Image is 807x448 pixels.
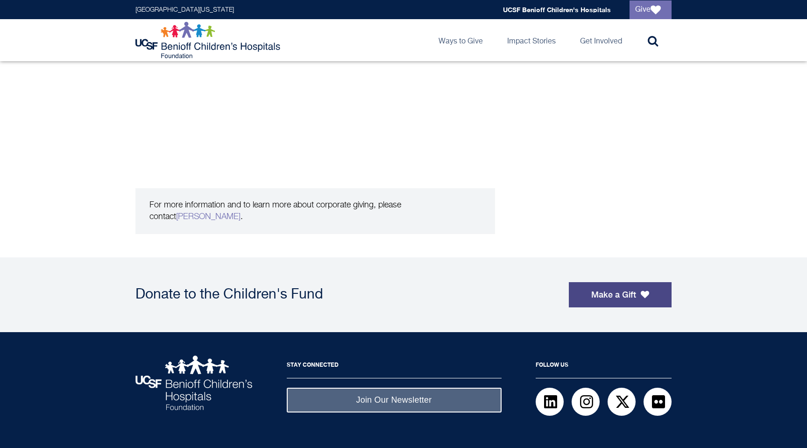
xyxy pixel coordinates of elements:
[573,19,630,61] a: Get Involved
[503,6,611,14] a: UCSF Benioff Children's Hospitals
[287,356,502,378] h2: Stay Connected
[135,288,559,302] div: Donate to the Children's Fund
[149,199,481,223] p: For more information and to learn more about corporate giving, please contact .
[630,0,672,19] a: Give
[287,388,502,412] a: Join Our Newsletter
[135,21,283,59] img: Logo for UCSF Benioff Children's Hospitals Foundation
[431,19,490,61] a: Ways to Give
[135,356,252,410] img: UCSF Benioff Children's Hospitals
[536,356,672,378] h2: Follow Us
[135,7,234,13] a: [GEOGRAPHIC_DATA][US_STATE]
[500,19,563,61] a: Impact Stories
[569,282,672,307] a: Make a Gift
[176,213,241,221] a: [PERSON_NAME]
